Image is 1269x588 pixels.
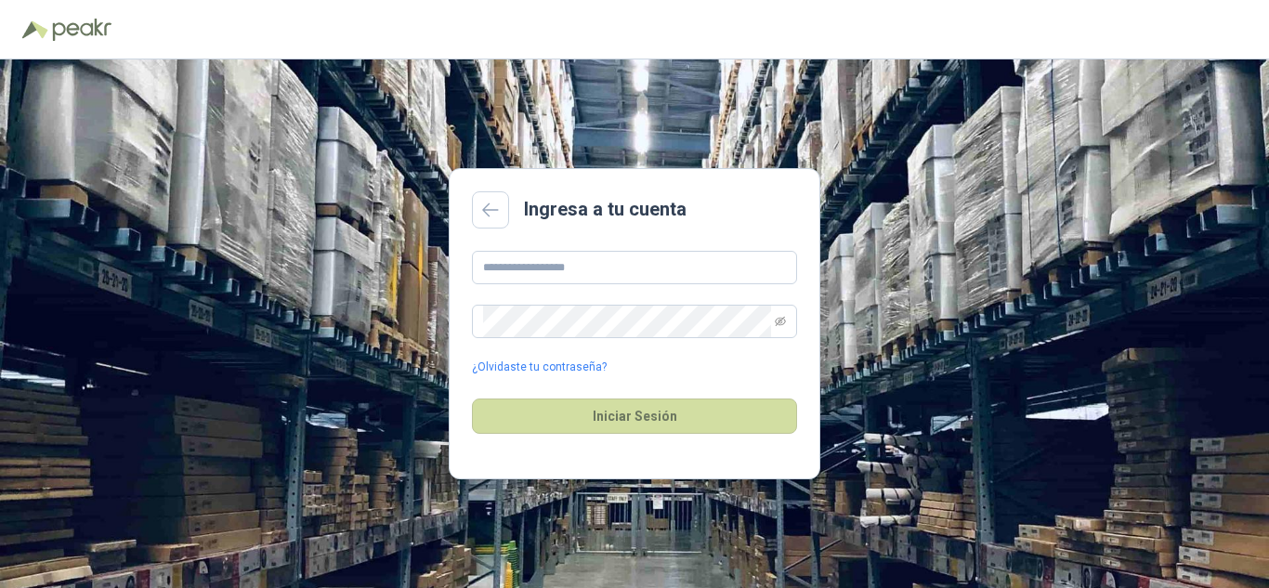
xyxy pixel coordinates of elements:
a: ¿Olvidaste tu contraseña? [472,359,607,376]
button: Iniciar Sesión [472,399,797,434]
span: eye-invisible [775,316,786,327]
img: Logo [22,20,48,39]
img: Peakr [52,19,111,41]
h2: Ingresa a tu cuenta [524,195,687,224]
